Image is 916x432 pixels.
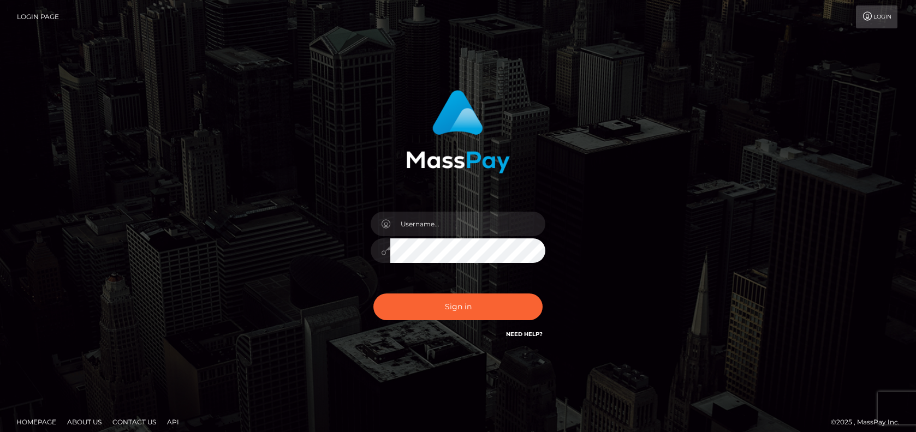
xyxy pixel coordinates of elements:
a: Login [856,5,897,28]
a: Login Page [17,5,59,28]
a: API [163,413,183,430]
div: © 2025 , MassPay Inc. [831,416,908,428]
img: MassPay Login [406,90,510,173]
a: About Us [63,413,106,430]
a: Homepage [12,413,61,430]
input: Username... [390,212,545,236]
a: Need Help? [506,331,543,338]
button: Sign in [373,293,543,320]
a: Contact Us [108,413,160,430]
